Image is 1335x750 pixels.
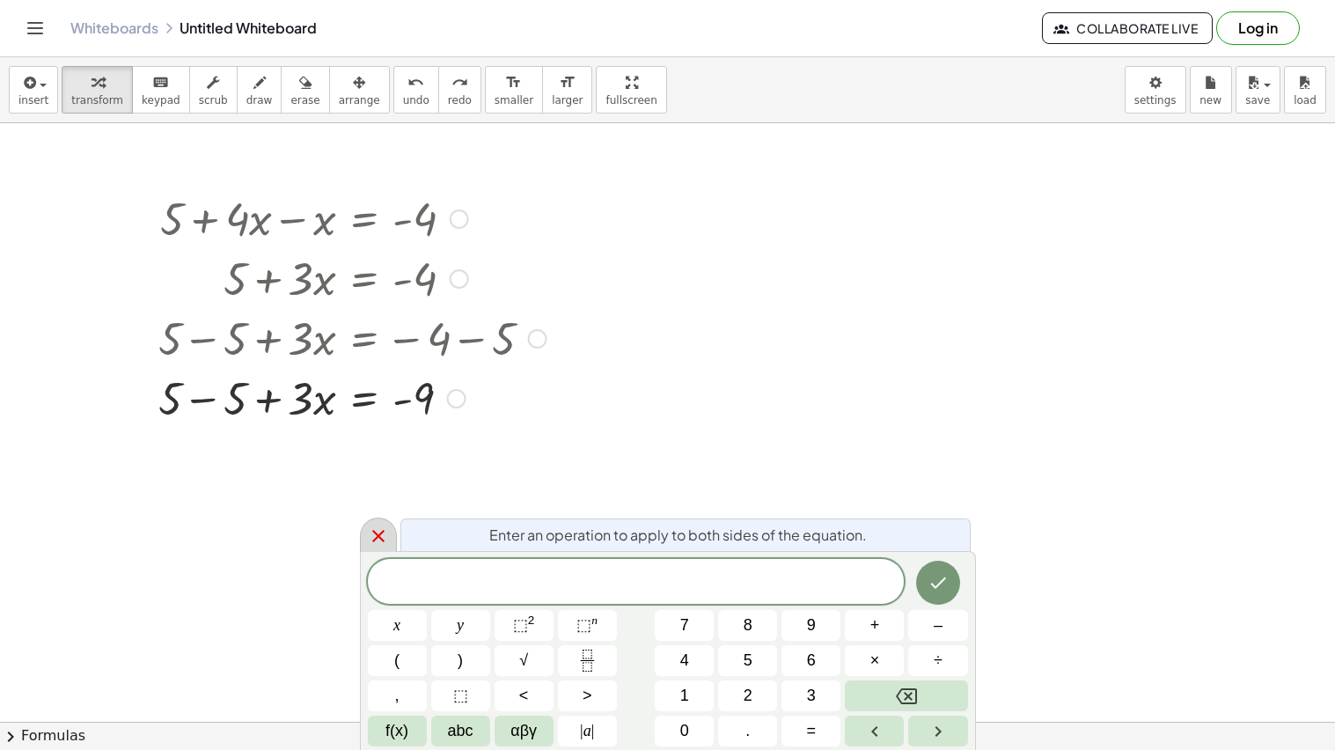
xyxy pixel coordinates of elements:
span: ÷ [934,649,943,673]
i: format_size [559,72,576,93]
sup: 2 [528,614,535,627]
button: erase [281,66,329,114]
button: redoredo [438,66,481,114]
span: transform [71,94,123,107]
button: draw [237,66,282,114]
button: save [1236,66,1280,114]
button: Left arrow [845,716,904,746]
span: + [870,614,880,637]
button: insert [9,66,58,114]
button: Less than [495,680,554,711]
span: ) [458,649,463,673]
button: transform [62,66,133,114]
span: redo [448,94,472,107]
span: smaller [495,94,533,107]
button: Square root [495,645,554,676]
i: format_size [505,72,522,93]
span: 0 [680,719,689,743]
button: Times [845,645,904,676]
button: Squared [495,610,554,641]
span: αβγ [510,719,537,743]
span: x [393,614,400,637]
span: 6 [807,649,816,673]
button: Done [916,561,960,605]
span: load [1294,94,1317,107]
button: Fraction [558,645,617,676]
span: new [1199,94,1221,107]
a: Whiteboards [70,19,158,37]
span: abc [448,719,473,743]
i: redo [451,72,468,93]
button: ( [368,645,427,676]
button: Placeholder [431,680,490,711]
button: load [1284,66,1326,114]
button: Alphabet [431,716,490,746]
span: 7 [680,614,689,637]
button: 9 [781,610,840,641]
button: Backspace [845,680,967,711]
button: Greek alphabet [495,716,554,746]
button: . [718,716,777,746]
button: 0 [655,716,714,746]
span: ⬚ [576,616,591,634]
span: 3 [807,684,816,708]
button: Absolute value [558,716,617,746]
button: fullscreen [596,66,666,114]
button: ) [431,645,490,676]
span: 9 [807,614,816,637]
span: y [457,614,464,637]
button: 4 [655,645,714,676]
button: 5 [718,645,777,676]
i: keyboard [152,72,169,93]
span: = [807,719,817,743]
button: Right arrow [908,716,967,746]
span: 1 [680,684,689,708]
button: Divide [908,645,967,676]
span: | [591,722,595,739]
button: 7 [655,610,714,641]
span: arrange [339,94,380,107]
span: scrub [199,94,228,107]
span: ( [394,649,400,673]
span: ⬚ [513,616,528,634]
button: arrange [329,66,390,114]
button: keyboardkeypad [132,66,190,114]
button: x [368,610,427,641]
span: 5 [744,649,752,673]
span: | [580,722,583,739]
span: erase [290,94,319,107]
button: 6 [781,645,840,676]
span: 8 [744,614,752,637]
span: a [580,719,594,743]
button: Minus [908,610,967,641]
button: format_sizelarger [542,66,592,114]
span: Enter an operation to apply to both sides of the equation. [489,525,867,546]
i: undo [407,72,424,93]
button: Log in [1216,11,1300,45]
button: scrub [189,66,238,114]
span: × [870,649,880,673]
button: 2 [718,680,777,711]
span: 2 [744,684,752,708]
span: > [583,684,592,708]
button: settings [1125,66,1186,114]
span: settings [1134,94,1177,107]
span: save [1245,94,1270,107]
span: ⬚ [453,684,468,708]
button: Plus [845,610,904,641]
button: Greater than [558,680,617,711]
button: , [368,680,427,711]
sup: n [591,614,598,627]
button: Functions [368,716,427,746]
button: format_sizesmaller [485,66,543,114]
span: insert [18,94,48,107]
span: Collaborate Live [1057,20,1198,36]
button: y [431,610,490,641]
span: < [519,684,529,708]
span: draw [246,94,273,107]
span: fullscreen [605,94,656,107]
span: . [745,719,750,743]
button: new [1190,66,1232,114]
span: keypad [142,94,180,107]
span: √ [519,649,528,673]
